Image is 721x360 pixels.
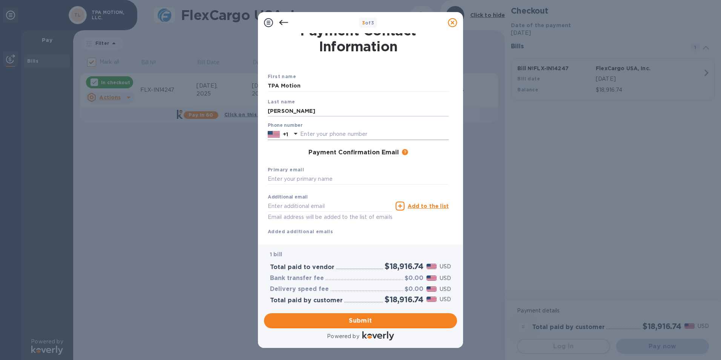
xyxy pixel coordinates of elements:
b: Last name [268,99,295,105]
label: Additional email [268,195,308,200]
h3: Total paid by customer [270,297,343,304]
b: of 3 [362,20,374,26]
h3: Total paid to vendor [270,264,334,271]
img: USD [426,264,437,269]
img: Logo [362,331,394,340]
img: USD [426,275,437,281]
b: Primary email [268,167,304,172]
h2: $18,916.74 [385,295,423,304]
h1: Payment Contact Information [268,23,449,54]
input: Enter your phone number [300,129,449,140]
p: +1 [283,131,288,138]
button: Submit [264,313,457,328]
b: Added additional emails [268,229,333,234]
span: 3 [362,20,365,26]
label: Phone number [268,123,302,128]
p: USD [440,263,451,271]
h3: Delivery speed fee [270,286,329,293]
b: 1 bill [270,251,282,257]
h2: $18,916.74 [385,262,423,271]
p: Email address will be added to the list of emails [268,213,393,222]
h3: $0.00 [405,275,423,282]
p: USD [440,274,451,282]
input: Enter your last name [268,105,449,117]
p: USD [440,295,451,303]
span: Submit [270,316,451,325]
h3: Bank transfer fee [270,275,324,282]
img: US [268,130,280,138]
h3: $0.00 [405,286,423,293]
h3: Payment Confirmation Email [308,149,399,156]
p: USD [440,285,451,293]
u: Add to the list [408,203,449,209]
p: Powered by [327,332,359,340]
img: USD [426,286,437,292]
input: Enter your primary name [268,174,449,185]
b: First name [268,74,296,79]
input: Enter your first name [268,80,449,92]
input: Enter additional email [268,200,393,212]
img: USD [426,297,437,302]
